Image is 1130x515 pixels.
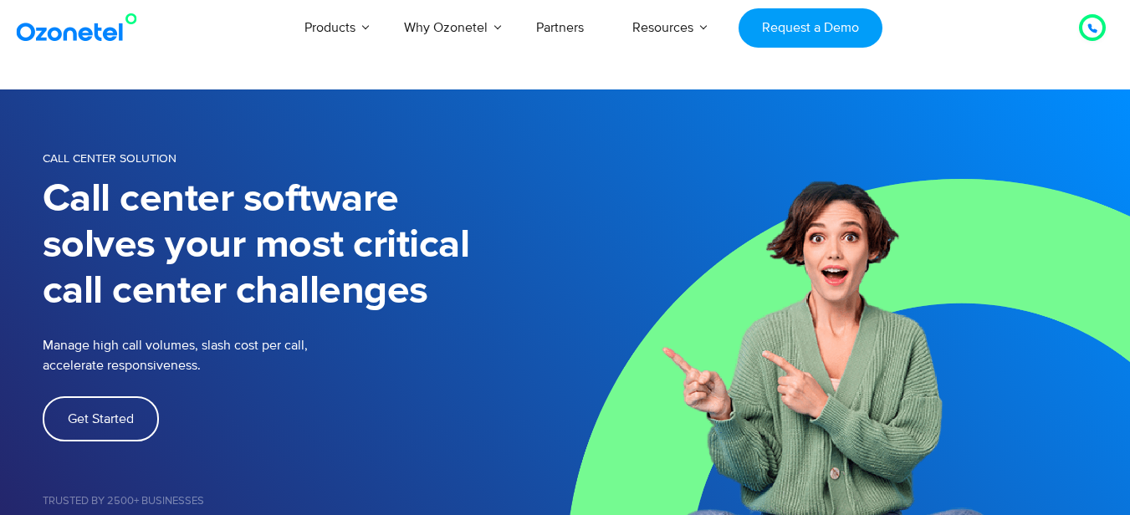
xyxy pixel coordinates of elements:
p: Manage high call volumes, slash cost per call, accelerate responsiveness. [43,335,419,375]
span: Get Started [68,412,134,426]
span: Call Center Solution [43,151,176,166]
a: Get Started [43,396,159,441]
h1: Call center software solves your most critical call center challenges [43,176,565,314]
a: Request a Demo [739,8,882,48]
h5: Trusted by 2500+ Businesses [43,496,565,507]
